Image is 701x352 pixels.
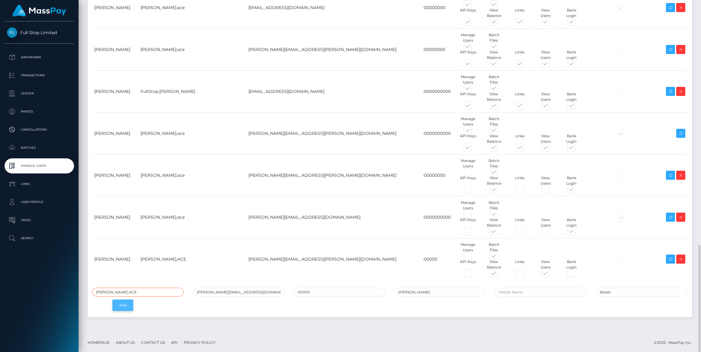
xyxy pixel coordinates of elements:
td: 00000 [422,238,458,280]
div: API Keys [455,259,481,270]
div: Links [507,133,533,144]
td: [PERSON_NAME] [92,113,138,154]
td: 0000000000 [422,113,458,154]
input: Phone [294,288,385,297]
div: Links [507,49,533,60]
a: Dashboard [5,50,74,65]
input: Username [92,288,184,297]
div: Manage Users [455,116,481,127]
img: Full Stop Limited [7,27,17,38]
a: Homepage [85,338,112,347]
div: View Users [533,133,559,144]
p: Dashboard [7,53,72,62]
input: Email [193,288,284,297]
div: Batch Files [481,116,507,127]
a: API [169,338,180,347]
td: [PERSON_NAME].ace [138,29,246,71]
div: Batch Files [481,200,507,211]
div: API Keys [455,217,481,228]
div: View Users [533,217,559,228]
td: [PERSON_NAME][EMAIL_ADDRESS][PERSON_NAME][DOMAIN_NAME] [246,113,421,154]
div: View Balance [481,8,507,18]
input: Middle Name [495,288,586,297]
div: Links [507,8,533,18]
a: Search [5,231,74,246]
td: [PERSON_NAME] [92,71,138,113]
p: Manage Users [7,161,72,170]
a: Contact Us [138,338,167,347]
td: 0000000000 [422,71,458,113]
div: Manage Users [455,74,481,85]
div: Manage Users [455,32,481,43]
div: Links [507,91,533,102]
div: View Users [533,49,559,60]
div: © 2025 , MassPay Inc. [654,339,696,346]
td: [PERSON_NAME].ace [138,154,246,196]
td: FullStop.[PERSON_NAME] [138,71,246,113]
input: First Name [394,288,486,297]
td: [PERSON_NAME] [92,238,138,280]
div: Bank Login [559,8,585,18]
input: Last Name [596,288,687,297]
p: Batches [7,143,72,152]
div: Bank Login [559,91,585,102]
div: View Balance [481,49,507,60]
div: Batch Files [481,158,507,169]
div: Links [507,175,533,186]
div: API Keys [455,133,481,144]
div: View Users [533,259,559,270]
div: View Balance [481,175,507,186]
div: Bank Login [559,49,585,60]
div: View Balance [481,259,507,270]
div: Manage Users [455,158,481,169]
a: Payees [5,104,74,119]
div: Bank Login [559,217,585,228]
div: Links [507,217,533,228]
div: Batch Files [481,242,507,253]
div: View Users [533,8,559,18]
img: MassPay Logo [12,5,66,17]
div: Bank Login [559,259,585,270]
span: Full Stop Limited [5,30,74,35]
td: [PERSON_NAME][EMAIL_ADDRESS][DOMAIN_NAME] [246,196,421,238]
td: 0000000000 [422,196,458,238]
a: Privacy Policy [181,338,218,347]
div: API Keys [455,49,481,60]
div: View Users [533,175,559,186]
p: Cancellations [7,125,72,134]
a: Transactions [5,68,74,83]
div: View Balance [481,217,507,228]
div: Manage Users [455,200,481,211]
td: [PERSON_NAME].ace [138,196,246,238]
div: Links [507,259,533,270]
td: [PERSON_NAME][EMAIL_ADDRESS][PERSON_NAME][DOMAIN_NAME] [246,29,421,71]
div: API Keys [455,91,481,102]
p: Links [7,179,72,189]
td: [PERSON_NAME].ACE [138,238,246,280]
p: Transactions [7,71,72,80]
div: Batch Files [481,74,507,85]
td: [EMAIL_ADDRESS][DOMAIN_NAME] [246,71,421,113]
div: Bank Login [559,133,585,144]
td: [PERSON_NAME][EMAIL_ADDRESS][PERSON_NAME][DOMAIN_NAME] [246,238,421,280]
p: User Profile [7,198,72,207]
div: View Balance [481,91,507,102]
a: User Profile [5,195,74,210]
td: [PERSON_NAME].ace [138,113,246,154]
p: Search [7,234,72,243]
td: 00000000 [422,29,458,71]
a: Links [5,176,74,192]
td: [PERSON_NAME] [92,154,138,196]
a: Ledger [5,86,74,101]
div: Batch Files [481,32,507,43]
td: [PERSON_NAME] [92,196,138,238]
div: View Balance [481,133,507,144]
td: [PERSON_NAME][EMAIL_ADDRESS][PERSON_NAME][DOMAIN_NAME] [246,154,421,196]
td: [PERSON_NAME] [92,29,138,71]
div: API Keys [455,8,481,18]
p: Payees [7,107,72,116]
div: View Users [533,91,559,102]
a: Taxes [5,213,74,228]
a: About Us [113,338,137,347]
div: Bank Login [559,175,585,186]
